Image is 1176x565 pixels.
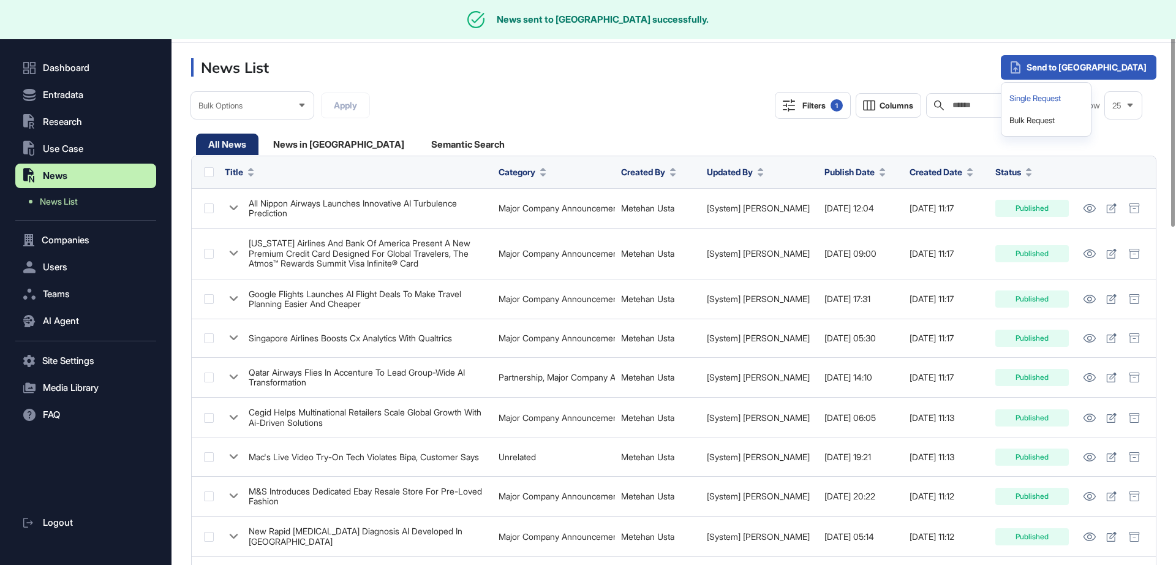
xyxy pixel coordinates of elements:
div: Cegid Helps Multinational Retailers Scale Global Growth With Ai-Driven Solutions [249,408,486,428]
div: Qatar Airways Flies In Accenture To Lead Group-Wide AI Transformation [249,368,486,388]
div: Major Company Announcement, Partnership [499,249,609,259]
a: Metehan Usta [621,248,674,259]
span: 25 [1112,101,1121,110]
span: Updated By [707,165,753,178]
span: Research [43,117,82,127]
button: Publish Date [824,165,886,178]
a: Metehan Usta [621,491,674,501]
button: Entradata [15,83,156,107]
span: News List [40,197,78,207]
button: Use Case [15,137,156,161]
span: Companies [42,235,89,245]
a: Metehan Usta [621,333,674,343]
div: Major Company Announcement, Partnership [499,203,609,213]
div: Send to [GEOGRAPHIC_DATA] [1001,55,1156,80]
div: [DATE] 14:10 [824,373,897,382]
div: Published [995,409,1069,427]
div: Mac's Live Video Try-On Tech Violates Bipa, Customer Says [249,452,479,462]
div: [DATE] 09:00 [824,249,897,259]
button: Companies [15,228,156,252]
div: Partnership, Major Company Announcement [499,373,609,382]
div: [DATE] 11:17 [910,294,983,304]
span: Dashboard [43,63,89,73]
span: News [43,171,67,181]
button: Category [499,165,546,178]
button: Title [225,165,254,178]
div: Published [995,200,1069,217]
a: Logout [15,510,156,535]
button: Updated By [707,165,764,178]
span: Bulk Options [198,101,243,110]
div: Published [995,528,1069,545]
div: [DATE] 05:30 [824,333,897,343]
a: [System] [PERSON_NAME] [707,531,810,542]
button: Status [995,165,1032,178]
div: [DATE] 12:04 [824,203,897,213]
span: FAQ [43,410,60,420]
a: Metehan Usta [621,372,674,382]
div: New Rapid [MEDICAL_DATA] Diagnosis AI Developed In [GEOGRAPHIC_DATA] [249,526,486,547]
a: [System] [PERSON_NAME] [707,491,810,501]
div: Google Flights Launches AI Flight Deals To Make Travel Planning Easier And Cheaper [249,289,486,309]
div: Published [995,330,1069,347]
span: Created Date [910,165,962,178]
div: [DATE] 11:13 [910,452,983,462]
div: [DATE] 11:12 [910,491,983,501]
span: Status [995,165,1021,178]
div: Unrelated [499,452,609,462]
a: News List [21,191,156,213]
span: Users [43,262,67,272]
a: Metehan Usta [621,531,674,542]
div: Published [995,488,1069,505]
div: [DATE] 17:31 [824,294,897,304]
div: [DATE] 11:17 [910,333,983,343]
div: [DATE] 11:12 [910,532,983,542]
div: [US_STATE] Airlines And Bank Of America Present A New Premium Credit Card Designed For Global Tra... [249,238,486,268]
span: Created By [621,165,665,178]
h3: News List [191,58,269,77]
div: Major Company Announcement [499,333,609,343]
div: [DATE] 11:17 [910,249,983,259]
div: Published [995,290,1069,308]
button: Users [15,255,156,279]
div: Major Company Announcement [499,413,609,423]
button: Site Settings [15,349,156,373]
button: Created By [621,165,676,178]
a: [System] [PERSON_NAME] [707,294,810,304]
div: Major Company Announcement [499,491,609,501]
span: Columns [880,101,913,110]
span: Site Settings [42,356,94,366]
div: [DATE] 20:22 [824,491,897,501]
a: Metehan Usta [621,412,674,423]
span: Use Case [43,144,83,154]
div: Bulk Request [1006,110,1086,132]
div: All News [196,134,258,155]
span: Entradata [43,90,83,100]
div: Published [995,245,1069,262]
span: Publish Date [824,165,875,178]
a: Metehan Usta [621,452,674,462]
a: [System] [PERSON_NAME] [707,333,810,343]
div: Singapore Airlines Boosts Cx Analytics With Qualtrics [249,333,452,343]
button: Columns [856,93,921,118]
button: FAQ [15,403,156,427]
a: [System] [PERSON_NAME] [707,372,810,382]
div: Major Company Announcement [499,532,609,542]
button: Filters1 [775,92,851,119]
div: Published [995,369,1069,386]
span: Media Library [43,383,99,393]
a: Dashboard [15,56,156,80]
span: AI Agent [43,316,79,326]
span: Title [225,165,243,178]
button: Created Date [910,165,973,178]
a: Metehan Usta [621,203,674,213]
button: News [15,164,156,188]
div: [DATE] 11:17 [910,373,983,382]
button: Teams [15,282,156,306]
div: [DATE] 06:05 [824,413,897,423]
div: [DATE] 11:13 [910,413,983,423]
div: Single Request [1006,88,1086,110]
div: [DATE] 05:14 [824,532,897,542]
button: AI Agent [15,309,156,333]
div: Published [995,449,1069,466]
